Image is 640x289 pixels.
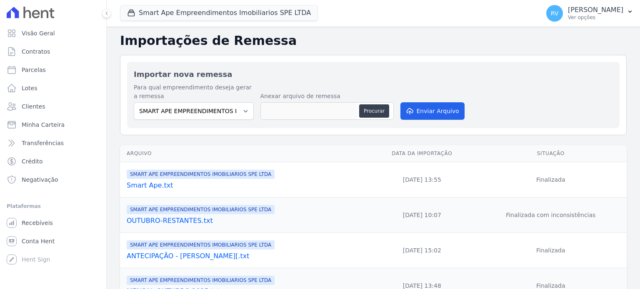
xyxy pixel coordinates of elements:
[475,198,627,233] td: Finalizada com inconsistências
[475,162,627,198] td: Finalizada
[22,157,43,165] span: Crédito
[3,171,103,188] a: Negativação
[127,240,275,249] span: SMART APE EMPREENDIMENTOS IMOBILIARIOS SPE LTDA
[22,29,55,37] span: Visão Geral
[3,215,103,231] a: Recebíveis
[540,2,640,25] button: RV [PERSON_NAME] Ver opções
[127,276,275,285] span: SMART APE EMPREENDIMENTOS IMOBILIARIOS SPE LTDA
[3,98,103,115] a: Clientes
[22,139,64,147] span: Transferências
[127,180,366,190] a: Smart Ape.txt
[369,233,475,268] td: [DATE] 15:02
[22,84,37,92] span: Lotes
[134,83,254,101] label: Para qual empreendimento deseja gerar a remessa
[400,102,465,120] button: Enviar Arquivo
[3,233,103,249] a: Conta Hent
[3,153,103,170] a: Crédito
[551,10,559,16] span: RV
[3,25,103,42] a: Visão Geral
[134,69,613,80] h2: Importar nova remessa
[120,5,318,21] button: Smart Ape Empreendimentos Imobiliarios SPE LTDA
[3,135,103,151] a: Transferências
[127,170,275,179] span: SMART APE EMPREENDIMENTOS IMOBILIARIOS SPE LTDA
[260,92,394,101] label: Anexar arquivo de remessa
[3,62,103,78] a: Parcelas
[22,175,58,184] span: Negativação
[127,216,366,226] a: OUTUBRO-RESTANTES.txt
[568,6,623,14] p: [PERSON_NAME]
[22,121,65,129] span: Minha Carteira
[7,201,100,211] div: Plataformas
[359,104,389,118] button: Procurar
[127,251,366,261] a: ANTECIPAÇÃO - [PERSON_NAME][.txt
[22,237,55,245] span: Conta Hent
[22,47,50,56] span: Contratos
[568,14,623,21] p: Ver opções
[120,145,369,162] th: Arquivo
[369,145,475,162] th: Data da Importação
[22,102,45,111] span: Clientes
[3,43,103,60] a: Contratos
[3,116,103,133] a: Minha Carteira
[120,33,627,48] h2: Importações de Remessa
[369,198,475,233] td: [DATE] 10:07
[22,66,46,74] span: Parcelas
[22,219,53,227] span: Recebíveis
[475,145,627,162] th: Situação
[3,80,103,96] a: Lotes
[369,162,475,198] td: [DATE] 13:55
[475,233,627,268] td: Finalizada
[127,205,275,214] span: SMART APE EMPREENDIMENTOS IMOBILIARIOS SPE LTDA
